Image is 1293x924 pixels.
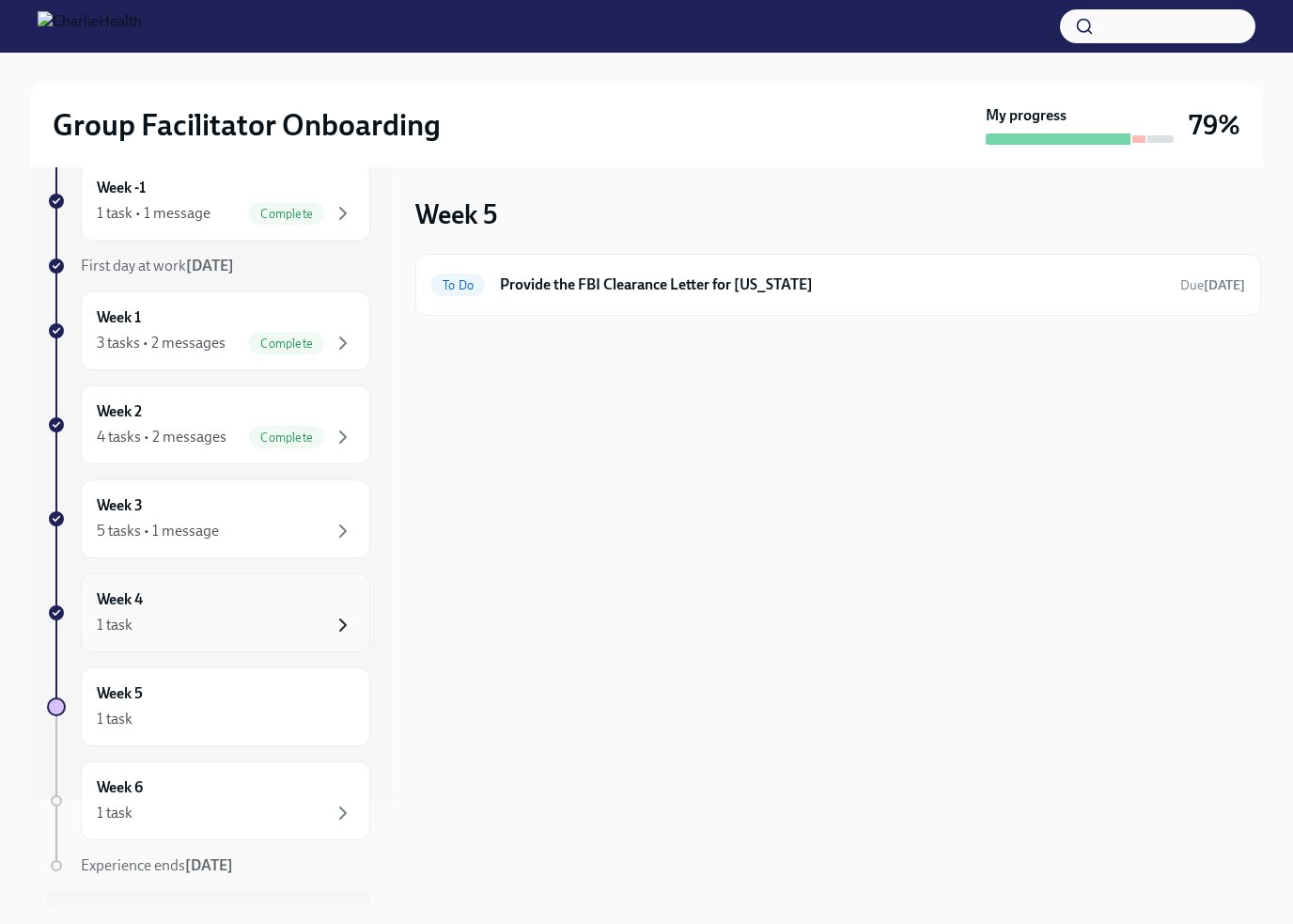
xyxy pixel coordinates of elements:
strong: [DATE] [186,257,234,274]
h6: Provide the FBI Clearance Letter for [US_STATE] [500,274,1165,295]
h6: Week 5 [97,683,143,704]
span: To Do [431,278,485,292]
a: To DoProvide the FBI Clearance Letter for [US_STATE]Due[DATE] [431,270,1245,300]
span: Experience ends [81,856,233,874]
a: Week 61 task [47,761,370,840]
div: 1 task [97,803,132,823]
span: Due [1180,277,1245,293]
div: 1 task [97,709,132,729]
a: Week 13 tasks • 2 messagesComplete [47,291,370,370]
div: 1 task [97,615,132,635]
span: First day at work [81,257,234,274]
strong: [DATE] [185,856,233,874]
h6: Week 3 [97,495,143,516]
a: Week 35 tasks • 1 message [47,479,370,558]
span: August 19th, 2025 10:00 [1180,276,1245,294]
h6: Week 1 [97,307,141,328]
span: Complete [249,207,324,221]
div: 3 tasks • 2 messages [97,333,226,353]
h2: Group Facilitator Onboarding [53,106,441,144]
span: Complete [249,431,324,445]
h3: Week 5 [415,197,497,231]
strong: My progress [986,105,1067,126]
strong: [DATE] [1204,277,1245,293]
div: 4 tasks • 2 messages [97,427,226,447]
h3: 79% [1189,108,1240,142]
h6: Week 4 [97,589,143,610]
h6: Week -1 [97,178,146,198]
h6: Week 6 [97,777,143,798]
a: Week -11 task • 1 messageComplete [47,162,370,241]
img: CharlieHealth [38,11,142,41]
span: Complete [249,337,324,351]
a: Week 51 task [47,667,370,746]
div: 1 task • 1 message [97,203,210,224]
a: Week 41 task [47,573,370,652]
div: 5 tasks • 1 message [97,521,219,541]
h6: Week 2 [97,401,142,422]
a: First day at work[DATE] [47,256,370,276]
a: Week 24 tasks • 2 messagesComplete [47,385,370,464]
